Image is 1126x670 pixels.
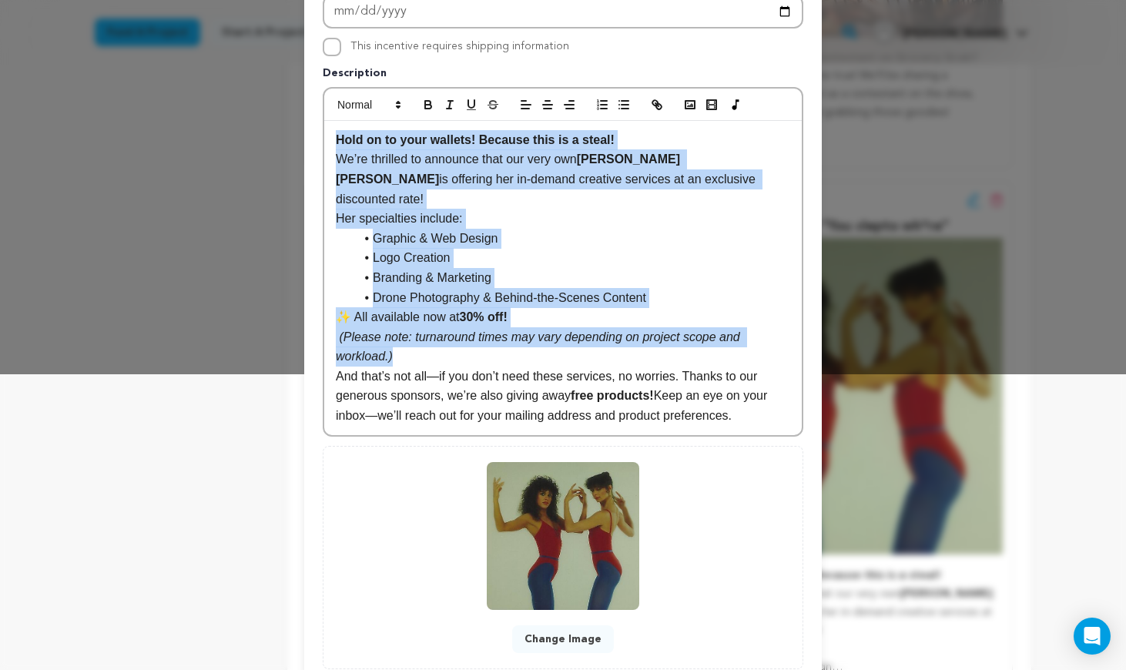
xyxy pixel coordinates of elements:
[354,268,790,288] li: Branding & Marketing
[354,248,790,268] li: Logo Creation
[354,229,790,249] li: Graphic & Web Design
[354,288,790,308] li: Drone Photography & Behind-the-Scenes Content
[336,133,615,146] strong: Hold on to your wallets! Because this is a steal!
[336,330,743,363] em: (Please note: turnaround times may vary depending on project scope and workload.)
[571,389,654,402] strong: free products!
[323,65,803,87] p: Description
[350,41,569,52] label: This incentive requires shipping information
[336,209,790,229] p: Her specialties include:
[336,307,790,327] p: ✨ All available now at
[1074,618,1111,655] div: Open Intercom Messenger
[336,149,790,209] p: We’re thrilled to announce that our very own is offering her in-demand creative services at an ex...
[336,367,790,426] p: And that’s not all—if you don’t need these services, no worries. Thanks to our generous sponsors,...
[460,310,508,323] strong: 30% off!
[512,625,614,653] button: Change Image
[336,152,683,186] strong: [PERSON_NAME] [PERSON_NAME]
